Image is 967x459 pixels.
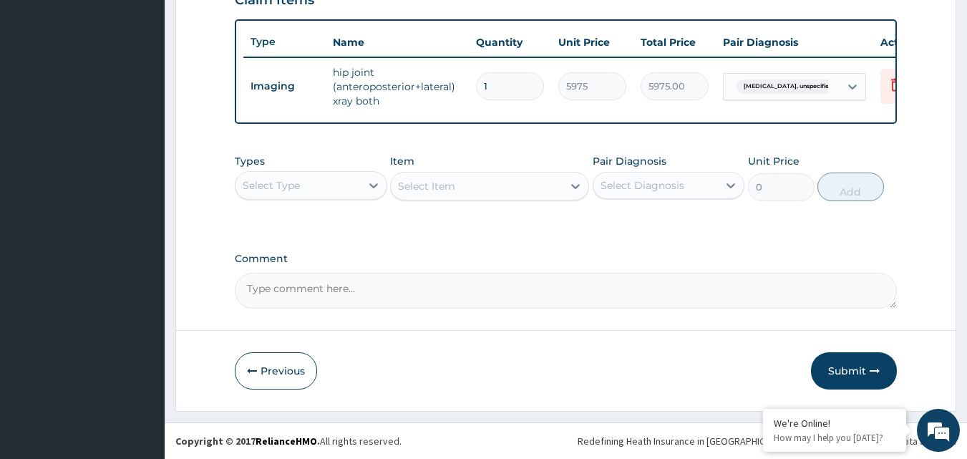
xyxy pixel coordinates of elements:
[593,154,666,168] label: Pair Diagnosis
[235,7,269,42] div: Minimize live chat window
[74,80,240,99] div: Chat with us now
[256,435,317,448] a: RelianceHMO
[551,28,633,57] th: Unit Price
[26,72,58,107] img: d_794563401_company_1708531726252_794563401
[7,306,273,357] textarea: Type your message and hit 'Enter'
[578,434,956,448] div: Redefining Heath Insurance in [GEOGRAPHIC_DATA] using Telemedicine and Data Science!
[774,432,895,444] p: How may I help you today?
[326,58,469,115] td: hip joint (anteroposterior+lateral) xray both
[601,178,684,193] div: Select Diagnosis
[748,154,800,168] label: Unit Price
[243,29,326,55] th: Type
[326,28,469,57] th: Name
[165,422,967,459] footer: All rights reserved.
[737,79,840,94] span: [MEDICAL_DATA], unspecifie...
[235,352,317,390] button: Previous
[83,138,198,283] span: We're online!
[235,155,265,168] label: Types
[235,253,898,265] label: Comment
[716,28,873,57] th: Pair Diagnosis
[817,173,884,201] button: Add
[243,178,300,193] div: Select Type
[175,435,320,448] strong: Copyright © 2017 .
[243,73,326,100] td: Imaging
[811,352,897,390] button: Submit
[390,154,414,168] label: Item
[469,28,551,57] th: Quantity
[633,28,716,57] th: Total Price
[774,417,895,430] div: We're Online!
